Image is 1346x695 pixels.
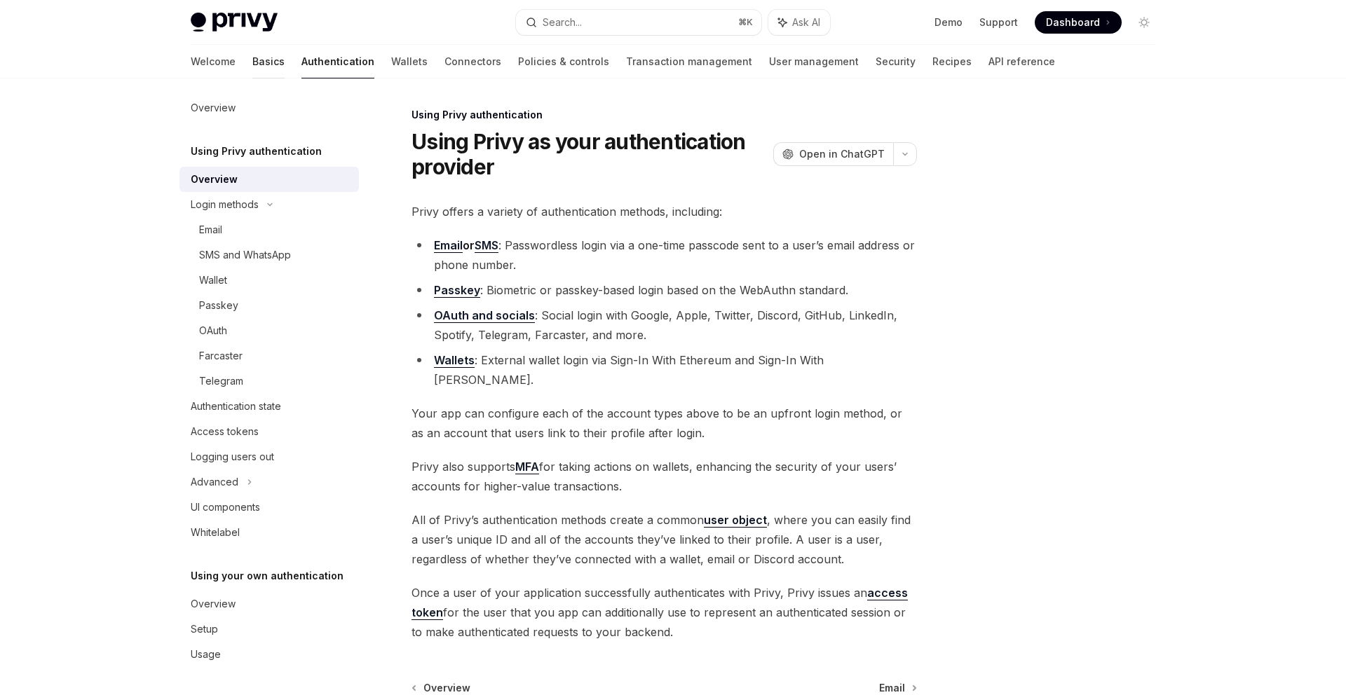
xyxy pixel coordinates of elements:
a: Telegram [179,369,359,394]
a: Farcaster [179,343,359,369]
a: User management [769,45,859,78]
h1: Using Privy as your authentication provider [412,129,768,179]
div: Usage [191,646,221,663]
a: Recipes [932,45,972,78]
div: Search... [543,14,582,31]
h5: Using your own authentication [191,567,344,584]
div: Using Privy authentication [412,108,917,122]
li: : External wallet login via Sign-In With Ethereum and Sign-In With [PERSON_NAME]. [412,350,917,390]
strong: or [434,238,498,253]
span: Your app can configure each of the account types above to be an upfront login method, or as an ac... [412,404,917,443]
div: Authentication state [191,398,281,415]
div: SMS and WhatsApp [199,247,291,263]
a: Whitelabel [179,520,359,545]
span: Dashboard [1046,15,1100,29]
a: MFA [515,460,539,474]
a: Dashboard [1035,11,1122,34]
a: Welcome [191,45,236,78]
span: Open in ChatGPT [799,147,885,161]
span: Ask AI [792,15,820,29]
div: UI components [191,499,260,516]
div: Wallet [199,272,227,289]
span: Once a user of your application successfully authenticates with Privy, Privy issues an for the us... [412,583,917,642]
a: Usage [179,642,359,667]
a: Passkey [434,283,480,298]
li: : Passwordless login via a one-time passcode sent to a user’s email address or phone number. [412,235,917,275]
a: UI components [179,495,359,520]
a: Policies & controls [518,45,609,78]
div: Farcaster [199,347,243,364]
a: SMS [475,238,498,253]
div: Login methods [191,196,259,213]
a: Logging users out [179,444,359,469]
a: Authentication [301,45,374,78]
img: light logo [191,13,278,32]
a: Connectors [444,45,501,78]
span: Overview [423,681,470,695]
div: Whitelabel [191,524,240,541]
div: Logging users out [191,448,274,465]
a: Access tokens [179,419,359,444]
a: OAuth and socials [434,308,535,323]
div: Overview [191,99,236,116]
div: Advanced [191,474,238,490]
div: OAuth [199,322,227,339]
div: Setup [191,621,218,638]
a: Overview [179,167,359,192]
a: Basics [252,45,285,78]
a: Overview [413,681,470,695]
button: Open in ChatGPT [773,142,893,166]
span: Privy offers a variety of authentication methods, including: [412,202,917,221]
a: API reference [988,45,1055,78]
li: : Social login with Google, Apple, Twitter, Discord, GitHub, LinkedIn, Spotify, Telegram, Farcast... [412,305,917,345]
a: Security [876,45,916,78]
div: Telegram [199,373,243,390]
a: Passkey [179,293,359,318]
a: SMS and WhatsApp [179,242,359,268]
a: Setup [179,617,359,642]
div: Passkey [199,297,238,314]
a: Overview [179,95,359,121]
div: Access tokens [191,423,259,440]
span: All of Privy’s authentication methods create a common , where you can easily find a user’s unique... [412,510,917,569]
a: OAuth [179,318,359,343]
a: Email [179,217,359,242]
div: Overview [191,171,238,188]
a: user object [704,513,767,528]
span: ⌘ K [738,17,753,28]
li: : Biometric or passkey-based login based on the WebAuthn standard. [412,280,917,300]
a: Demo [934,15,963,29]
button: Ask AI [768,10,830,35]
a: Wallets [434,353,475,368]
h5: Using Privy authentication [191,143,322,160]
a: Email [434,238,463,253]
a: Wallets [391,45,428,78]
div: Email [199,221,222,238]
span: Email [879,681,905,695]
a: Authentication state [179,394,359,419]
button: Toggle dark mode [1133,11,1155,34]
a: Email [879,681,916,695]
a: Wallet [179,268,359,293]
a: Overview [179,591,359,617]
button: Search...⌘K [516,10,761,35]
a: Transaction management [626,45,752,78]
a: Support [979,15,1018,29]
span: Privy also supports for taking actions on wallets, enhancing the security of your users’ accounts... [412,457,917,496]
div: Overview [191,596,236,612]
